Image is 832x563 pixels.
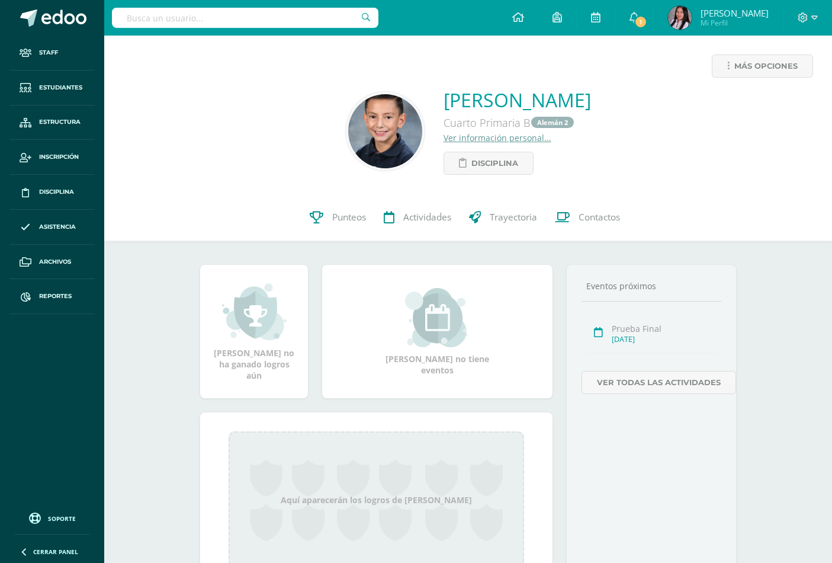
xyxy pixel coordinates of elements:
a: Estructura [9,105,95,140]
input: Busca un usuario... [112,8,378,28]
a: Punteos [301,194,375,241]
span: Archivos [39,257,71,267]
div: [PERSON_NAME] no tiene eventos [378,288,497,376]
a: Ver información personal... [444,132,551,143]
a: Archivos [9,245,95,280]
img: 1c4a8e29229ca7cba10d259c3507f649.png [668,6,692,30]
span: Staff [39,48,58,57]
img: d03be7b87bcaf4b4659af6b60df5e41f.png [348,94,422,168]
span: Contactos [579,212,620,224]
a: Soporte [14,510,90,526]
a: Alemán 2 [531,117,574,128]
span: Reportes [39,292,72,301]
a: Contactos [546,194,629,241]
span: Actividades [403,212,451,224]
a: [PERSON_NAME] [444,87,591,113]
span: Estudiantes [39,83,82,92]
span: Trayectoria [490,212,537,224]
a: Más opciones [712,55,813,78]
div: Cuarto Primaria B [444,113,591,132]
div: [PERSON_NAME] no ha ganado logros aún [212,282,296,381]
img: event_small.png [405,288,470,347]
span: Asistencia [39,222,76,232]
a: Staff [9,36,95,71]
span: 1 [634,15,647,28]
div: Prueba Final [612,323,718,334]
span: Disciplina [39,187,74,197]
span: Cerrar panel [33,548,78,556]
a: Estudiantes [9,71,95,105]
span: Estructura [39,117,81,127]
a: Disciplina [9,175,95,210]
span: Soporte [48,514,76,523]
a: Actividades [375,194,460,241]
span: Inscripción [39,152,79,162]
span: Mi Perfil [701,18,769,28]
a: Ver todas las actividades [582,371,736,394]
a: Trayectoria [460,194,546,241]
a: Asistencia [9,210,95,245]
span: Disciplina [471,152,518,174]
div: [DATE] [612,334,718,344]
span: [PERSON_NAME] [701,7,769,19]
a: Reportes [9,279,95,314]
div: Eventos próximos [582,280,721,292]
a: Inscripción [9,140,95,175]
span: Punteos [332,212,366,224]
a: Disciplina [444,152,534,175]
span: Más opciones [734,55,798,77]
img: achievement_small.png [222,282,287,341]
